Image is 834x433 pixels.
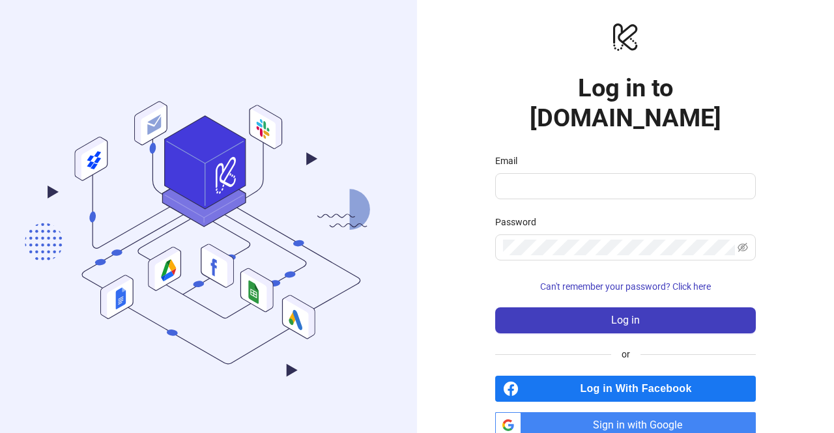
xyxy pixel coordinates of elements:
label: Email [495,154,526,168]
span: eye-invisible [738,242,748,253]
span: Log in [611,314,640,326]
a: Can't remember your password? Click here [495,281,756,292]
span: Can't remember your password? Click here [540,281,711,292]
label: Password [495,215,545,229]
button: Can't remember your password? Click here [495,276,756,297]
input: Password [503,240,735,255]
span: Log in With Facebook [524,376,756,402]
input: Email [503,178,745,194]
a: Log in With Facebook [495,376,756,402]
span: or [611,347,640,361]
h1: Log in to [DOMAIN_NAME] [495,73,756,133]
button: Log in [495,307,756,333]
